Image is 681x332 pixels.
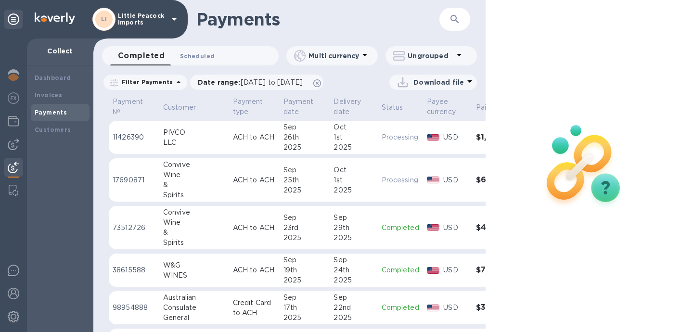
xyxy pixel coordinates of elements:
[283,223,326,233] div: 23rd
[233,132,276,142] p: ACH to ACH
[118,13,166,26] p: Little Peacock Imports
[427,177,440,183] img: USD
[408,51,453,61] p: Ungrouped
[283,175,326,185] div: 25th
[283,293,326,303] div: Sep
[283,122,326,132] div: Sep
[334,293,373,303] div: Sep
[233,223,276,233] p: ACH to ACH
[163,138,225,148] div: LLC
[163,228,225,238] div: &
[334,185,373,195] div: 2025
[113,132,155,142] p: 11426390
[283,142,326,153] div: 2025
[427,224,440,231] img: USD
[334,142,373,153] div: 2025
[163,260,225,270] div: W&G
[163,160,225,170] div: Convive
[476,102,503,113] span: Paid
[413,77,464,87] p: Download file
[334,132,373,142] div: 1st
[4,10,23,29] div: Unpin categories
[163,207,225,217] div: Convive
[334,175,373,185] div: 1st
[476,223,519,232] h3: $4,620.00
[35,126,71,133] b: Customers
[163,128,225,138] div: PIVCO
[233,97,276,117] span: Payment type
[443,265,468,275] p: USD
[443,223,468,233] p: USD
[476,266,519,275] h3: $755.69
[163,238,225,248] div: Spirits
[283,303,326,313] div: 17th
[427,267,440,274] img: USD
[283,213,326,223] div: Sep
[443,132,468,142] p: USD
[113,97,155,117] span: Payment №
[334,165,373,175] div: Oct
[427,97,468,117] span: Payee currency
[283,233,326,243] div: 2025
[35,74,71,81] b: Dashboard
[113,223,155,233] p: 73512726
[113,97,143,117] p: Payment №
[163,270,225,281] div: WINES
[334,255,373,265] div: Sep
[476,102,491,113] p: Paid
[308,51,359,61] p: Multi currency
[283,275,326,285] div: 2025
[334,303,373,313] div: 22nd
[163,217,225,228] div: Wine
[196,9,439,29] h1: Payments
[334,97,361,117] p: Delivery date
[283,132,326,142] div: 26th
[382,303,419,313] p: Completed
[163,170,225,180] div: Wine
[233,265,276,275] p: ACH to ACH
[334,265,373,275] div: 24th
[118,49,165,63] span: Completed
[241,78,303,86] span: [DATE] to [DATE]
[427,305,440,311] img: USD
[476,133,519,142] h3: $1,322.68
[382,175,419,185] p: Processing
[233,298,276,318] p: Credit Card to ACH
[334,122,373,132] div: Oct
[283,265,326,275] div: 19th
[334,313,373,323] div: 2025
[443,175,468,185] p: USD
[163,313,225,323] div: General
[382,132,419,142] p: Processing
[35,91,62,99] b: Invoices
[382,223,419,233] p: Completed
[427,134,440,141] img: USD
[283,313,326,323] div: 2025
[334,97,373,117] span: Delivery date
[35,46,86,56] p: Collect
[334,275,373,285] div: 2025
[233,97,263,117] p: Payment type
[283,165,326,175] div: Sep
[283,97,326,117] span: Payment date
[180,51,215,61] span: Scheduled
[476,176,519,185] h3: $680.00
[334,213,373,223] div: Sep
[113,265,155,275] p: 38615588
[35,13,75,24] img: Logo
[163,303,225,313] div: Consulate
[382,102,403,113] p: Status
[190,75,323,90] div: Date range:[DATE] to [DATE]
[8,92,19,104] img: Foreign exchange
[163,102,196,113] p: Customer
[101,15,107,23] b: LI
[233,175,276,185] p: ACH to ACH
[476,303,519,312] h3: $381.00
[283,185,326,195] div: 2025
[163,293,225,303] div: Australian
[334,233,373,243] div: 2025
[163,190,225,200] div: Spirits
[334,223,373,233] div: 29th
[283,97,314,117] p: Payment date
[163,102,208,113] span: Customer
